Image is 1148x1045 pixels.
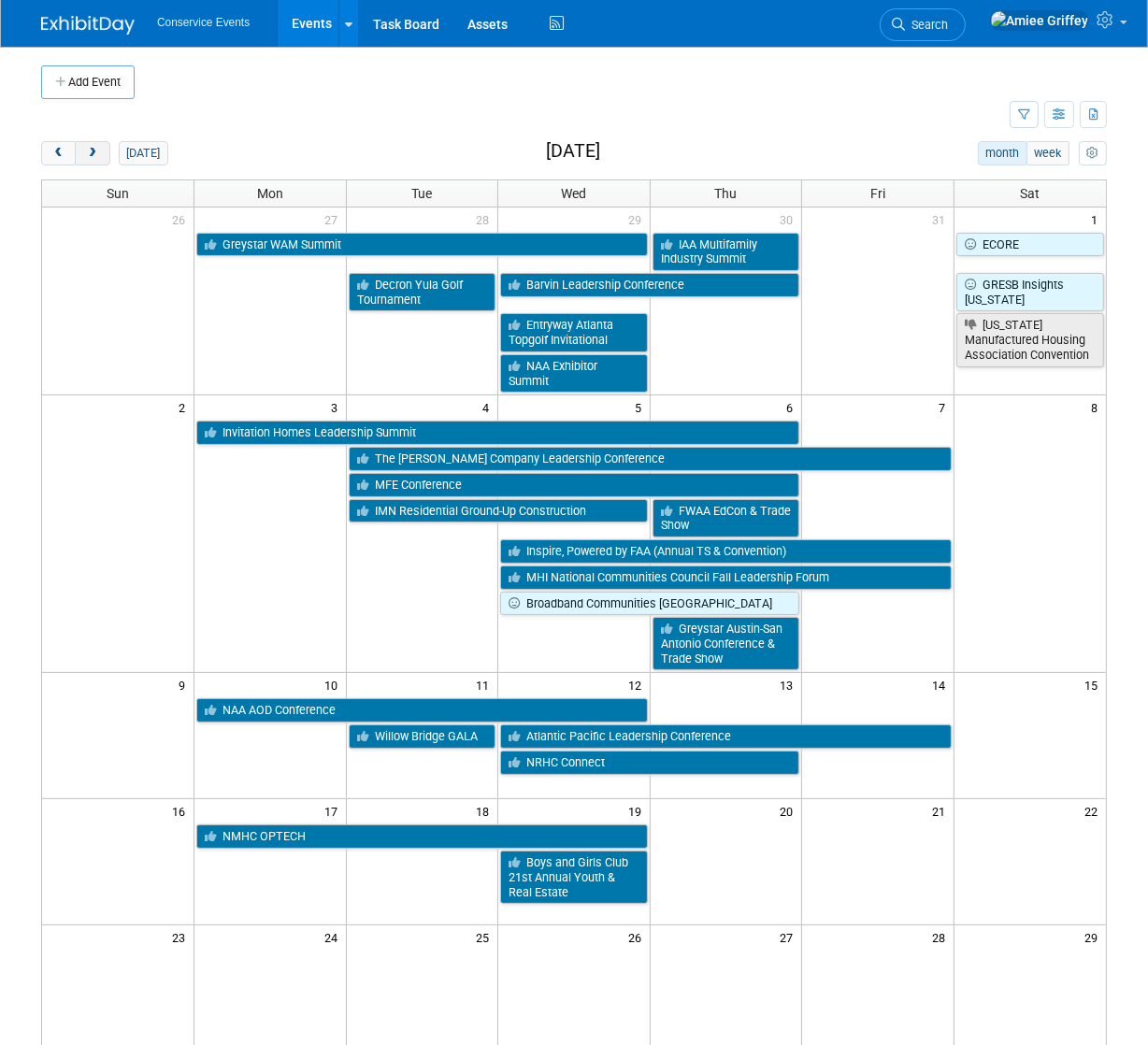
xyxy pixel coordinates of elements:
[1089,395,1106,419] span: 8
[653,617,800,670] a: Greystar Austin-San Antonio Conference & Trade Show
[653,499,800,537] a: FWAA EdCon & Trade Show
[481,395,497,419] span: 4
[956,313,1104,366] a: [US_STATE] Manufactured Housing Association Convention
[561,186,586,201] span: Wed
[323,799,346,823] span: 17
[500,565,952,590] a: MHI National Communities Council Fall Leadership Forum
[1026,141,1069,165] button: week
[500,313,648,351] a: Entryway Atlanta Topgolf Invitational
[474,208,497,231] span: 28
[1089,208,1106,231] span: 1
[474,673,497,696] span: 11
[626,673,650,696] span: 12
[349,724,496,749] a: Willow Bridge GALA
[930,208,954,231] span: 31
[653,233,800,271] a: IAA Multifamily Industry Summit
[778,208,801,231] span: 30
[500,539,952,564] a: Inspire, Powered by FAA (Annual TS & Convention)
[626,799,650,823] span: 19
[170,208,194,231] span: 26
[626,925,650,949] span: 26
[784,395,801,419] span: 6
[626,208,650,231] span: 29
[196,698,648,723] a: NAA AOD Conference
[1083,673,1106,696] span: 15
[500,354,648,393] a: NAA Exhibitor Summit
[323,925,346,949] span: 24
[930,799,954,823] span: 21
[870,186,885,201] span: Fri
[177,395,194,419] span: 2
[633,395,650,419] span: 5
[349,447,952,471] a: The [PERSON_NAME] Company Leadership Conference
[500,592,799,616] a: Broadband Communities [GEOGRAPHIC_DATA]
[157,16,250,29] span: Conservice Events
[170,799,194,823] span: 16
[170,925,194,949] span: 23
[930,673,954,696] span: 14
[41,16,135,35] img: ExhibitDay
[1079,141,1107,165] button: myCustomButton
[474,799,497,823] span: 18
[196,233,648,257] a: Greystar WAM Summit
[1083,925,1106,949] span: 29
[329,395,346,419] span: 3
[196,824,648,849] a: NMHC OPTECH
[778,799,801,823] span: 20
[474,925,497,949] span: 25
[107,186,129,201] span: Sun
[1086,148,1098,160] i: Personalize Calendar
[349,499,648,523] a: IMN Residential Ground-Up Construction
[978,141,1027,165] button: month
[411,186,432,201] span: Tue
[119,141,168,165] button: [DATE]
[715,186,738,201] span: Thu
[500,751,799,775] a: NRHC Connect
[937,395,954,419] span: 7
[880,8,966,41] a: Search
[905,18,948,32] span: Search
[323,673,346,696] span: 10
[500,273,799,297] a: Barvin Leadership Conference
[500,724,952,749] a: Atlantic Pacific Leadership Conference
[1083,799,1106,823] span: 22
[956,273,1104,311] a: GRESB Insights [US_STATE]
[956,233,1104,257] a: ECORE
[75,141,109,165] button: next
[177,673,194,696] span: 9
[778,673,801,696] span: 13
[349,273,496,311] a: Decron Yula Golf Tournament
[546,141,600,162] h2: [DATE]
[257,186,283,201] span: Mon
[930,925,954,949] span: 28
[41,141,76,165] button: prev
[990,10,1089,31] img: Amiee Griffey
[778,925,801,949] span: 27
[1020,186,1040,201] span: Sat
[41,65,135,99] button: Add Event
[196,421,799,445] a: Invitation Homes Leadership Summit
[349,473,800,497] a: MFE Conference
[323,208,346,231] span: 27
[500,851,648,904] a: Boys and Girls Club 21st Annual Youth & Real Estate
